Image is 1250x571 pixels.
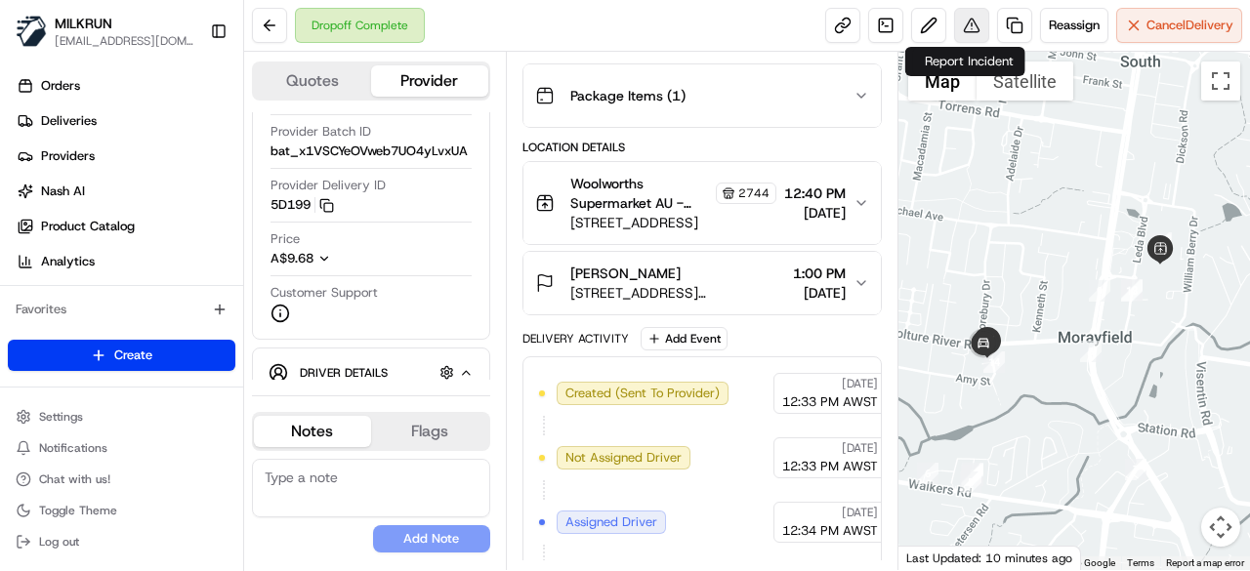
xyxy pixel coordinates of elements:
[842,440,878,456] span: [DATE]
[8,294,235,325] div: Favorites
[8,105,243,137] a: Deliveries
[961,465,982,486] div: 4
[254,416,371,447] button: Notes
[41,253,95,270] span: Analytics
[522,140,882,155] div: Location Details
[8,403,235,430] button: Settings
[8,340,235,371] button: Create
[8,176,243,207] a: Nash AI
[913,47,1025,76] div: Report Incident
[39,503,117,518] span: Toggle Theme
[1121,280,1143,302] div: 13
[782,522,878,540] span: 12:34 PM AWST
[39,534,79,550] span: Log out
[570,264,681,283] span: [PERSON_NAME]
[983,351,1005,373] div: 14
[1121,279,1143,301] div: 12
[1040,8,1108,43] button: Reassign
[254,65,371,97] button: Quotes
[8,70,243,102] a: Orders
[898,546,1081,570] div: Last Updated: 10 minutes ago
[1146,17,1233,34] span: Cancel Delivery
[793,264,846,283] span: 1:00 PM
[522,331,629,347] div: Delivery Activity
[271,250,442,267] button: A$9.68
[565,449,682,467] span: Not Assigned Driver
[641,327,728,350] button: Add Event
[300,365,388,381] span: Driver Details
[977,61,1073,101] button: Show satellite imagery
[1166,557,1244,568] a: Report a map error
[1049,17,1100,34] span: Reassign
[570,283,785,303] span: [STREET_ADDRESS][PERSON_NAME][PERSON_NAME]
[41,112,97,130] span: Deliveries
[782,393,878,411] span: 12:33 PM AWST
[793,283,846,303] span: [DATE]
[1149,234,1171,256] div: 10
[1080,341,1102,362] div: 8
[55,14,112,33] button: MILKRUN
[41,147,95,165] span: Providers
[1116,8,1242,43] button: CancelDelivery
[41,183,85,200] span: Nash AI
[905,47,951,76] div: Edit
[271,284,378,302] span: Customer Support
[570,213,776,232] span: [STREET_ADDRESS]
[962,463,983,484] div: 2
[371,416,488,447] button: Flags
[960,471,981,493] div: 5
[565,513,657,531] span: Assigned Driver
[570,174,712,213] span: Woolworths Supermarket AU - Morayfield Store Manager
[523,162,881,244] button: Woolworths Supermarket AU - Morayfield Store Manager2744[STREET_ADDRESS]12:40 PM[DATE]
[903,545,968,570] img: Google
[8,434,235,462] button: Notifications
[565,385,720,402] span: Created (Sent To Provider)
[271,230,300,248] span: Price
[784,203,846,223] span: [DATE]
[570,86,686,105] span: Package Items ( 1 )
[917,463,938,484] div: 6
[271,143,468,160] span: bat_x1VSCYeOVweb7UO4yLvxUA
[271,250,313,266] span: A$9.68
[271,123,371,141] span: Provider Batch ID
[523,252,881,314] button: [PERSON_NAME][STREET_ADDRESS][PERSON_NAME][PERSON_NAME]1:00 PM[DATE]
[114,347,152,364] span: Create
[1150,232,1172,254] div: 11
[1127,557,1154,568] a: Terms (opens in new tab)
[8,141,243,172] a: Providers
[1201,508,1240,547] button: Map camera controls
[8,528,235,555] button: Log out
[908,61,977,101] button: Show street map
[41,77,80,95] span: Orders
[1125,459,1146,480] div: 7
[39,471,110,487] span: Chat with us!
[269,356,474,388] button: Driver Details
[371,65,488,97] button: Provider
[55,33,194,49] button: [EMAIL_ADDRESS][DOMAIN_NAME]
[784,184,846,203] span: 12:40 PM
[271,196,334,214] button: 5D199
[1201,61,1240,101] button: Toggle fullscreen view
[41,218,135,235] span: Product Catalog
[8,246,243,277] a: Analytics
[1089,280,1110,302] div: 9
[16,16,47,47] img: MILKRUN
[39,409,83,425] span: Settings
[271,177,386,194] span: Provider Delivery ID
[8,8,202,55] button: MILKRUNMILKRUN[EMAIL_ADDRESS][DOMAIN_NAME]
[903,545,968,570] a: Open this area in Google Maps (opens a new window)
[8,466,235,493] button: Chat with us!
[782,458,878,475] span: 12:33 PM AWST
[842,505,878,520] span: [DATE]
[8,497,235,524] button: Toggle Theme
[8,211,243,242] a: Product Catalog
[39,440,107,456] span: Notifications
[842,376,878,391] span: [DATE]
[523,64,881,127] button: Package Items (1)
[962,465,983,486] div: 3
[738,185,770,201] span: 2744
